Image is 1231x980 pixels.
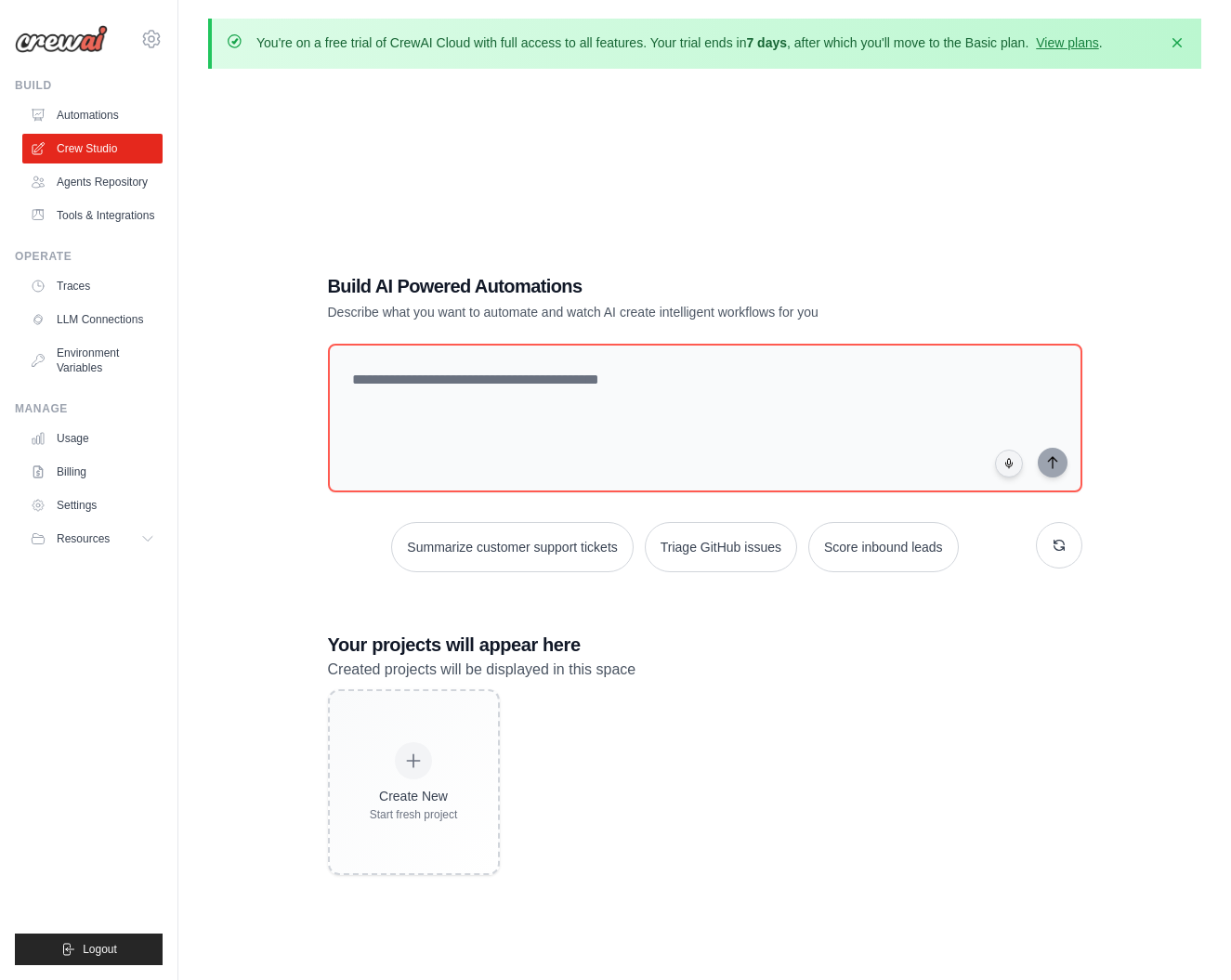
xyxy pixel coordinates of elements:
[22,134,163,163] a: Crew Studio
[22,490,163,520] a: Settings
[328,303,952,321] p: Describe what you want to automate and watch AI create intelligent workflows for you
[1036,35,1098,50] a: View plans
[83,942,117,957] span: Logout
[22,305,163,334] a: LLM Connections
[391,522,633,572] button: Summarize customer support tickets
[995,450,1023,477] button: Click to speak your automation idea
[22,201,163,230] a: Tools & Integrations
[22,524,163,554] button: Resources
[15,25,108,53] img: Logo
[15,249,163,264] div: Operate
[57,531,110,546] span: Resources
[808,522,959,572] button: Score inbound leads
[15,934,163,965] button: Logout
[22,271,163,301] a: Traces
[645,522,797,572] button: Triage GitHub issues
[22,167,163,197] a: Agents Repository
[370,787,458,805] div: Create New
[370,807,458,822] div: Start fresh project
[15,401,163,416] div: Manage
[22,338,163,383] a: Environment Variables
[15,78,163,93] div: Build
[328,632,1082,658] h3: Your projects will appear here
[22,424,163,453] a: Usage
[22,100,163,130] a: Automations
[22,457,163,487] a: Billing
[1036,522,1082,568] button: Get new suggestions
[328,658,1082,682] p: Created projects will be displayed in this space
[746,35,787,50] strong: 7 days
[256,33,1103,52] p: You're on a free trial of CrewAI Cloud with full access to all features. Your trial ends in , aft...
[328,273,952,299] h1: Build AI Powered Automations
